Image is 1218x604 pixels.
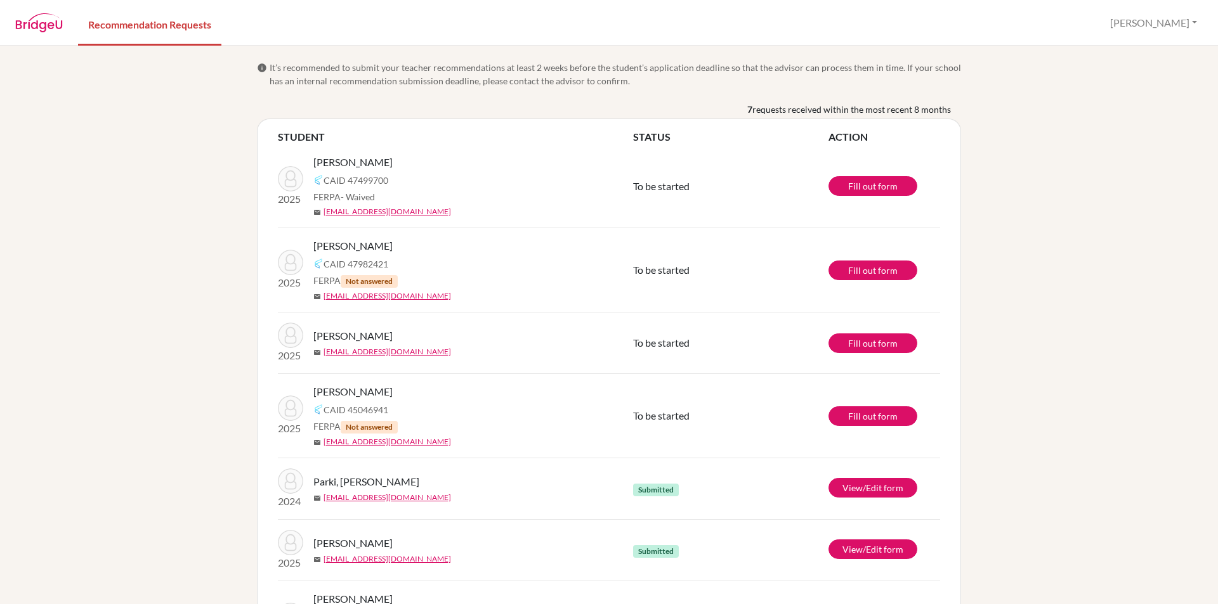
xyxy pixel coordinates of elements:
[278,275,303,290] p: 2025
[313,439,321,446] span: mail
[828,333,917,353] a: Fill out form
[313,420,398,434] span: FERPA
[313,556,321,563] span: mail
[313,190,375,203] span: FERPA
[278,166,303,191] img: Thakur, Suman
[828,406,917,426] a: Fill out form
[313,293,321,300] span: mail
[828,260,917,280] a: Fill out form
[313,384,393,399] span: [PERSON_NAME]
[633,264,690,276] span: To be started
[828,478,917,498] a: View/Edit form
[324,174,388,187] span: CAID 47499700
[752,103,951,116] span: requests received within the most recent 8 months
[278,468,303,494] img: Parki, Sangita
[278,421,303,436] p: 2025
[278,530,303,555] img: Satyal, Shabdi
[313,155,393,170] span: [PERSON_NAME]
[313,274,398,288] span: FERPA
[78,2,221,46] a: Recommendation Requests
[828,539,917,559] a: View/Edit form
[633,484,679,496] span: Submitted
[313,404,324,414] img: Common App logo
[1104,11,1203,35] button: [PERSON_NAME]
[324,346,451,357] a: [EMAIL_ADDRESS][DOMAIN_NAME]
[278,323,303,348] img: Bhusal, Swastik
[341,275,398,288] span: Not answered
[633,337,690,349] span: To be started
[633,129,828,145] th: STATUS
[633,409,690,421] span: To be started
[313,494,321,502] span: mail
[313,328,393,344] span: [PERSON_NAME]
[278,129,633,145] th: STUDENT
[341,191,375,202] span: - Waived
[313,349,321,356] span: mail
[324,206,451,217] a: [EMAIL_ADDRESS][DOMAIN_NAME]
[313,175,324,185] img: Common App logo
[324,492,451,503] a: [EMAIL_ADDRESS][DOMAIN_NAME]
[15,13,63,32] img: BridgeU logo
[324,290,451,302] a: [EMAIL_ADDRESS][DOMAIN_NAME]
[324,257,388,271] span: CAID 47982421
[324,403,388,416] span: CAID 45046941
[313,259,324,269] img: Common App logo
[313,209,321,216] span: mail
[270,61,961,87] span: It’s recommended to submit your teacher recommendations at least 2 weeks before the student’s app...
[278,191,303,207] p: 2025
[313,474,419,489] span: Parki, [PERSON_NAME]
[278,348,303,363] p: 2025
[313,238,393,254] span: [PERSON_NAME]
[747,103,752,116] b: 7
[278,494,303,509] p: 2024
[278,250,303,275] img: Raut, Teju
[324,436,451,447] a: [EMAIL_ADDRESS][DOMAIN_NAME]
[341,421,398,434] span: Not answered
[313,536,393,551] span: [PERSON_NAME]
[278,395,303,421] img: Acharya, Samir
[257,63,267,73] span: info
[633,545,679,558] span: Submitted
[324,553,451,565] a: [EMAIL_ADDRESS][DOMAIN_NAME]
[828,176,917,196] a: Fill out form
[633,180,690,192] span: To be started
[828,129,940,145] th: ACTION
[278,555,303,570] p: 2025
